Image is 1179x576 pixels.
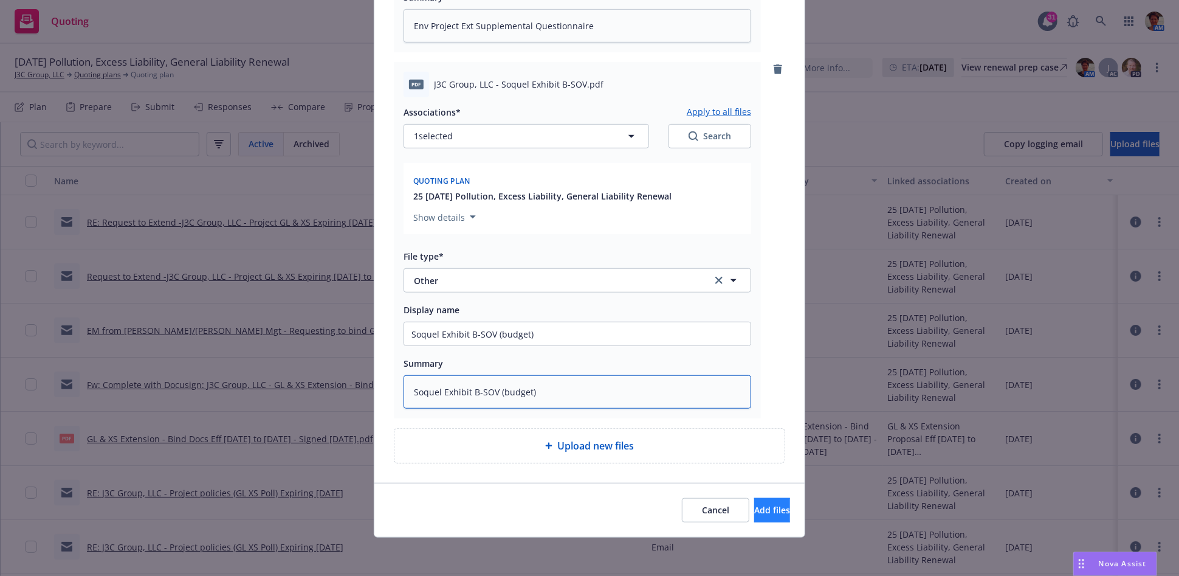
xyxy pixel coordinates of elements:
span: Other [414,274,695,287]
div: Drag to move [1074,552,1089,575]
textarea: Soquel Exhibit B-SOV (budget) [404,375,751,409]
span: Nova Assist [1099,558,1147,569]
button: 25 [DATE] Pollution, Excess Liability, General Liability Renewal [413,190,672,203]
span: File type* [404,251,444,262]
span: pdf [409,80,424,89]
button: 1selected [404,124,649,148]
span: J3C Group, LLC - Soquel Exhibit B-SOV.pdf [434,78,603,91]
input: Add display name here... [404,322,751,345]
span: Cancel [702,504,729,516]
span: Add files [754,504,790,516]
textarea: Env Project Ext Supplemental Questionnaire [404,9,751,43]
button: Show details [408,210,481,224]
a: clear selection [712,273,726,288]
span: Upload new files [557,439,634,453]
button: Cancel [682,498,749,522]
button: SearchSearch [669,124,751,148]
div: Search [689,130,731,142]
span: Quoting plan [413,176,470,186]
div: Upload new files [394,428,785,463]
button: Nova Assist [1073,552,1157,576]
span: 1 selected [414,130,453,142]
a: remove [771,62,785,77]
button: Add files [754,498,790,522]
span: Display name [404,304,459,316]
svg: Search [689,131,698,141]
button: Apply to all files [687,105,751,119]
span: Summary [404,358,443,369]
button: Otherclear selection [404,268,751,293]
span: Associations* [404,106,461,118]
